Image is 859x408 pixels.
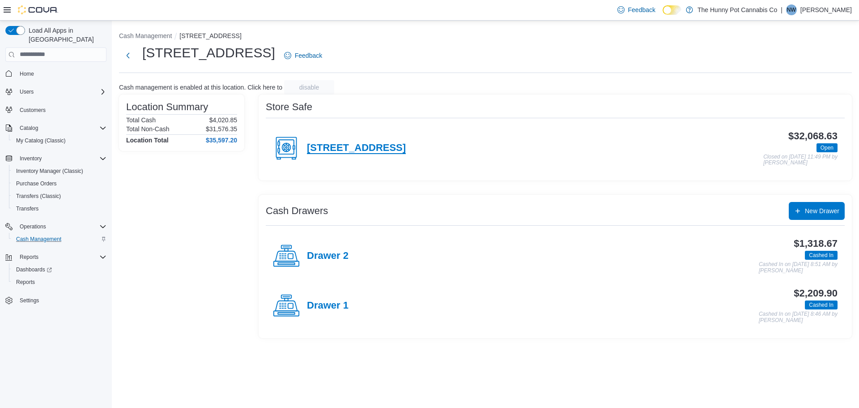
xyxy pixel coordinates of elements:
span: disable [299,83,319,92]
span: Dashboards [16,266,52,273]
span: Customers [20,107,46,114]
a: My Catalog (Classic) [13,135,69,146]
span: Cash Management [13,234,106,245]
button: Operations [16,221,50,232]
span: Reports [16,252,106,262]
button: Catalog [16,123,42,133]
button: New Drawer [789,202,845,220]
button: Inventory [2,152,110,165]
button: [STREET_ADDRESS] [179,32,241,39]
h3: $32,068.63 [788,131,838,142]
span: Inventory Manager (Classic) [16,167,83,175]
span: Dashboards [13,264,106,275]
input: Dark Mode [663,5,681,15]
button: Transfers [9,202,110,215]
nav: An example of EuiBreadcrumbs [119,31,852,42]
a: Dashboards [9,263,110,276]
h4: $35,597.20 [206,137,237,144]
a: Cash Management [13,234,65,245]
a: Dashboards [13,264,55,275]
a: Inventory Manager (Classic) [13,166,87,176]
button: Transfers (Classic) [9,190,110,202]
span: Reports [20,253,38,261]
h3: $2,209.90 [794,288,838,299]
span: Inventory Manager (Classic) [13,166,106,176]
nav: Complex example [5,64,106,331]
span: Settings [20,297,39,304]
a: Feedback [281,47,326,64]
span: Cashed In [805,301,838,309]
h3: $1,318.67 [794,238,838,249]
button: Users [16,86,37,97]
h3: Location Summary [126,102,208,112]
span: Open [821,144,833,152]
span: Home [16,68,106,79]
a: Settings [16,295,43,306]
span: Operations [16,221,106,232]
span: Cash Management [16,236,61,243]
h4: Drawer 2 [307,250,349,262]
span: Purchase Orders [13,178,106,189]
span: NW [787,4,796,15]
a: Transfers [13,203,42,214]
button: Customers [2,103,110,116]
span: Cashed In [809,301,833,309]
span: Reports [16,279,35,286]
p: | [781,4,782,15]
span: Catalog [20,125,38,132]
span: Transfers [16,205,38,212]
p: $31,576.35 [206,125,237,133]
p: The Hunny Pot Cannabis Co [697,4,777,15]
p: $4,020.85 [209,116,237,124]
a: Home [16,69,38,79]
a: Transfers (Classic) [13,191,64,202]
span: Home [20,70,34,77]
p: [PERSON_NAME] [800,4,852,15]
button: Inventory [16,153,45,164]
span: New Drawer [805,206,839,215]
p: Cashed In on [DATE] 8:46 AM by [PERSON_NAME] [759,311,838,323]
span: Cashed In [809,251,833,259]
button: Reports [16,252,42,262]
h4: [STREET_ADDRESS] [307,142,406,154]
div: Noah Weiner [786,4,797,15]
span: Transfers (Classic) [16,193,61,200]
button: Settings [2,294,110,307]
h4: Location Total [126,137,169,144]
span: My Catalog (Classic) [16,137,66,144]
p: Closed on [DATE] 11:49 PM by [PERSON_NAME] [763,154,838,166]
span: Feedback [628,5,655,14]
button: Reports [2,251,110,263]
button: My Catalog (Classic) [9,134,110,147]
p: Cashed In on [DATE] 8:51 AM by [PERSON_NAME] [759,262,838,274]
button: Users [2,86,110,98]
button: Catalog [2,122,110,134]
span: Purchase Orders [16,180,57,187]
a: Purchase Orders [13,178,60,189]
h4: Drawer 1 [307,300,349,312]
a: Customers [16,105,49,116]
span: Cashed In [805,251,838,260]
button: Next [119,47,137,64]
span: Open [816,143,838,152]
span: Feedback [295,51,322,60]
span: Inventory [20,155,42,162]
button: Purchase Orders [9,177,110,190]
h6: Total Non-Cash [126,125,170,133]
span: Reports [13,277,106,288]
img: Cova [18,5,58,14]
button: Cash Management [119,32,172,39]
span: Users [16,86,106,97]
button: Inventory Manager (Classic) [9,165,110,177]
button: Cash Management [9,233,110,245]
a: Reports [13,277,38,288]
button: Operations [2,220,110,233]
button: Home [2,67,110,80]
h1: [STREET_ADDRESS] [142,44,275,62]
h3: Cash Drawers [266,206,328,216]
span: Settings [16,295,106,306]
p: Cash management is enabled at this location. Click here to [119,84,282,91]
h6: Total Cash [126,116,156,124]
a: Feedback [614,1,659,19]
